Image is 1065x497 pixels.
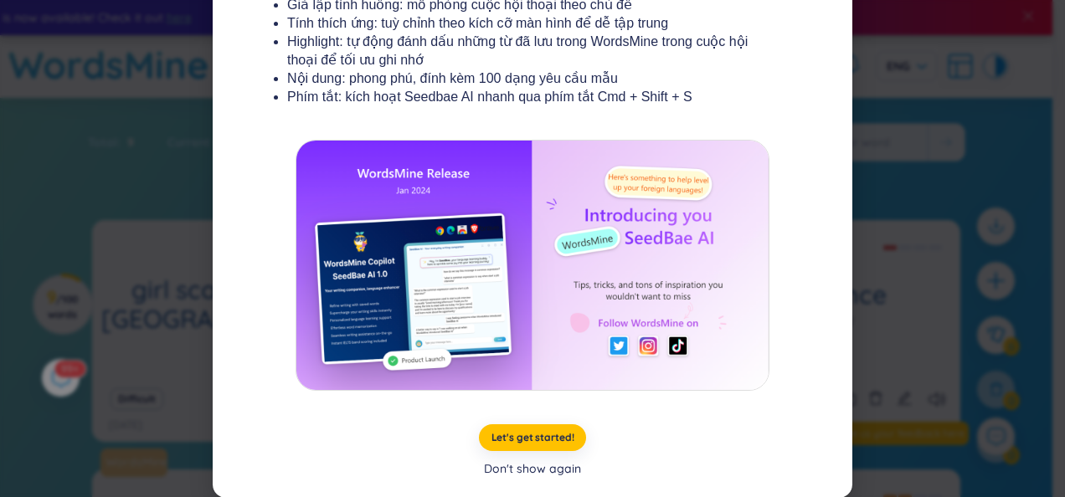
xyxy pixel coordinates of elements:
[484,459,581,478] div: Don't show again
[479,424,587,451] button: Let's get started!
[287,33,778,69] li: Highlight: tự động đánh dấu những từ đã lưu trong WordsMine trong cuộc hội thoại để tối ưu ghi nhớ
[287,88,778,106] li: Phím tắt: kích hoạt Seedbae AI nhanh qua phím tắt Cmd + Shift + S
[287,69,778,88] li: Nội dung: phong phú, đính kèm 100 dạng yêu cầu mẫu
[287,14,778,33] li: Tính thích ứng: tuỳ chỉnh theo kích cỡ màn hình để dễ tập trung
[491,431,574,444] span: Let's get started!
